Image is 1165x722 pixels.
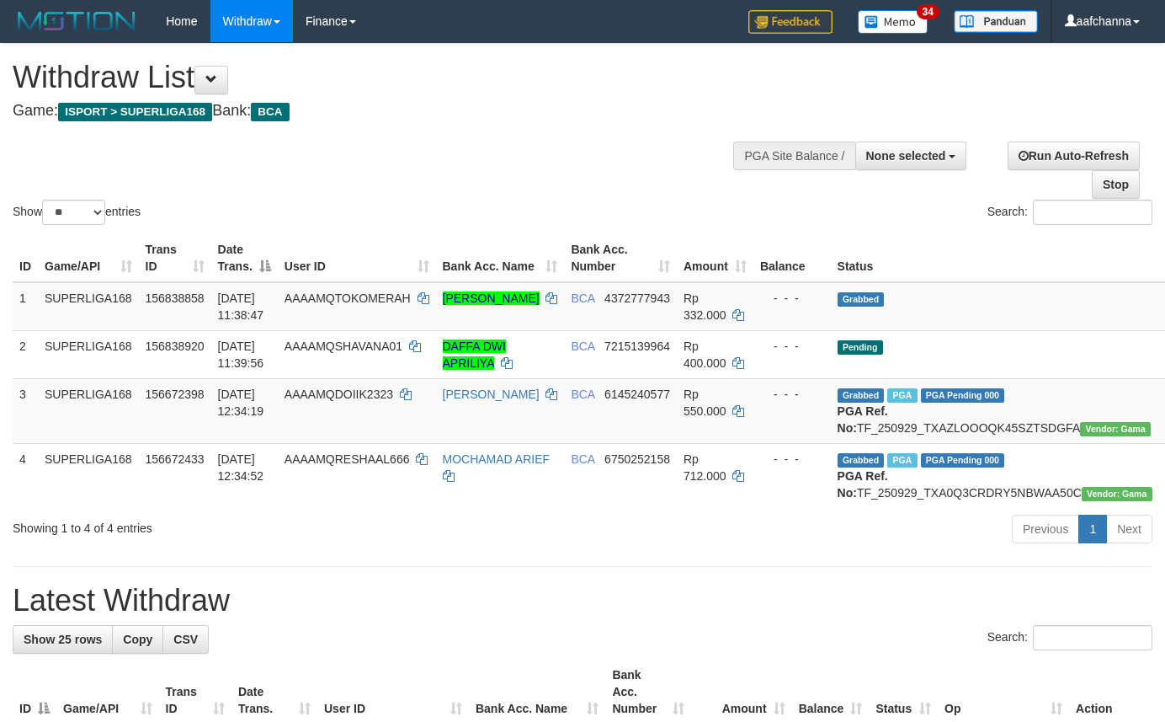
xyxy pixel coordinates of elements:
[838,340,883,355] span: Pending
[838,292,885,307] span: Grabbed
[251,103,289,121] span: BCA
[13,513,473,537] div: Showing 1 to 4 of 4 entries
[443,291,540,305] a: [PERSON_NAME]
[684,291,726,322] span: Rp 332.000
[677,234,753,282] th: Amount: activate to sort column ascending
[285,388,393,401] span: AAAAMQDOIIK2323
[838,388,885,403] span: Grabbed
[684,452,726,483] span: Rp 712.000
[760,386,824,403] div: - - -
[831,378,1159,443] td: TF_250929_TXAZLOOOQK45SZTSDGFA
[285,291,411,305] span: AAAAMQTOKOMERAH
[571,291,594,305] span: BCA
[58,103,212,121] span: ISPORT > SUPERLIGA168
[146,340,205,353] span: 156838920
[13,625,113,654] a: Show 25 rows
[173,633,198,646] span: CSV
[13,61,760,94] h1: Withdraw List
[285,452,410,466] span: AAAAMQRESHAAL666
[838,453,885,468] span: Grabbed
[921,453,1005,468] span: PGA Pending
[218,340,264,370] span: [DATE] 11:39:56
[13,8,141,34] img: MOTION_logo.png
[436,234,565,282] th: Bank Acc. Name: activate to sort column ascending
[218,388,264,418] span: [DATE] 12:34:19
[1092,170,1140,199] a: Stop
[1008,142,1140,170] a: Run Auto-Refresh
[162,625,209,654] a: CSV
[1106,515,1152,543] a: Next
[748,10,833,34] img: Feedback.jpg
[838,469,888,500] b: PGA Ref. No:
[954,10,1038,33] img: panduan.png
[855,142,967,170] button: None selected
[1033,200,1152,225] input: Search:
[13,234,38,282] th: ID
[13,282,38,331] td: 1
[1012,515,1079,543] a: Previous
[211,234,278,282] th: Date Trans.: activate to sort column descending
[917,4,939,19] span: 34
[604,388,670,401] span: Copy 6145240577 to clipboard
[604,340,670,353] span: Copy 7215139964 to clipboard
[838,404,888,435] b: PGA Ref. No:
[443,452,551,466] a: MOCHAMAD ARIEF
[218,291,264,322] span: [DATE] 11:38:47
[564,234,677,282] th: Bank Acc. Number: activate to sort column ascending
[987,200,1152,225] label: Search:
[1078,515,1107,543] a: 1
[285,340,402,353] span: AAAAMQSHAVANA01
[123,633,152,646] span: Copy
[278,234,436,282] th: User ID: activate to sort column ascending
[1033,625,1152,650] input: Search:
[24,633,102,646] span: Show 25 rows
[753,234,831,282] th: Balance
[760,290,824,307] div: - - -
[760,338,824,355] div: - - -
[987,625,1152,650] label: Search:
[866,149,946,163] span: None selected
[139,234,211,282] th: Trans ID: activate to sort column ascending
[831,234,1159,282] th: Status
[13,200,141,225] label: Show entries
[218,452,264,483] span: [DATE] 12:34:52
[858,10,928,34] img: Button%20Memo.svg
[146,291,205,305] span: 156838858
[38,378,139,443] td: SUPERLIGA168
[733,142,854,170] div: PGA Site Balance /
[443,388,540,401] a: [PERSON_NAME]
[146,452,205,466] span: 156672433
[38,443,139,508] td: SUPERLIGA168
[887,388,917,403] span: Marked by aafsoycanthlai
[1082,487,1152,501] span: Vendor URL: https://trx31.1velocity.biz
[146,388,205,401] span: 156672398
[684,340,726,370] span: Rp 400.000
[921,388,1005,403] span: PGA Pending
[38,282,139,331] td: SUPERLIGA168
[760,451,824,468] div: - - -
[38,330,139,378] td: SUPERLIGA168
[831,443,1159,508] td: TF_250929_TXA0Q3CRDRY5NBWAA50C
[604,452,670,466] span: Copy 6750252158 to clipboard
[571,340,594,353] span: BCA
[13,443,38,508] td: 4
[13,378,38,443] td: 3
[443,340,506,370] a: DAFFA DWI APRILIYA
[42,200,105,225] select: Showentries
[571,452,594,466] span: BCA
[13,330,38,378] td: 2
[1080,422,1151,436] span: Vendor URL: https://trx31.1velocity.biz
[604,291,670,305] span: Copy 4372777943 to clipboard
[684,388,726,418] span: Rp 550.000
[887,453,917,468] span: Marked by aafsoycanthlai
[13,103,760,120] h4: Game: Bank:
[13,584,1152,618] h1: Latest Withdraw
[38,234,139,282] th: Game/API: activate to sort column ascending
[112,625,163,654] a: Copy
[571,388,594,401] span: BCA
